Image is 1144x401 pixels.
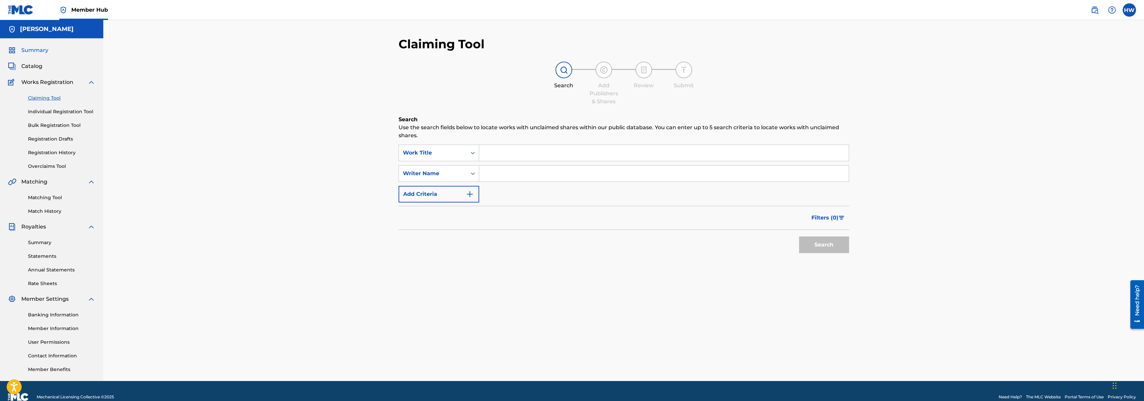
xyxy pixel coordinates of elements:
img: expand [87,223,95,231]
span: Catalog [21,62,42,70]
img: Member Settings [8,295,16,303]
img: step indicator icon for Add Publishers & Shares [600,66,608,74]
span: Member Settings [21,295,69,303]
a: CatalogCatalog [8,62,42,70]
a: Matching Tool [28,194,95,201]
div: User Menu [1123,3,1136,17]
img: filter [839,216,844,220]
div: Add Publishers & Shares [587,82,620,106]
a: Individual Registration Tool [28,108,95,115]
a: Banking Information [28,311,95,318]
a: Privacy Policy [1108,394,1136,400]
img: 9d2ae6d4665cec9f34b9.svg [466,190,474,198]
h5: Harrison Witcher [20,25,74,33]
img: Works Registration [8,78,17,86]
form: Search Form [399,145,849,256]
div: Search [547,82,580,90]
a: Rate Sheets [28,280,95,287]
img: expand [87,295,95,303]
div: Help [1105,3,1119,17]
img: step indicator icon for Submit [680,66,688,74]
a: Claiming Tool [28,95,95,102]
img: MLC Logo [8,5,34,15]
a: Registration History [28,149,95,156]
img: help [1108,6,1116,14]
img: Summary [8,46,16,54]
a: Overclaims Tool [28,163,95,170]
img: step indicator icon for Search [560,66,568,74]
iframe: Chat Widget [1111,369,1144,401]
a: Need Help? [999,394,1022,400]
a: Contact Information [28,352,95,359]
a: Registration Drafts [28,136,95,143]
a: Bulk Registration Tool [28,122,95,129]
a: Portal Terms of Use [1065,394,1104,400]
button: Filters (0) [807,209,849,226]
img: step indicator icon for Review [640,66,648,74]
p: Use the search fields below to locate works with unclaimed shares within our public database. You... [399,124,849,140]
span: Summary [21,46,48,54]
img: expand [87,178,95,186]
a: Member Benefits [28,366,95,373]
div: Review [627,82,660,90]
img: Top Rightsholder [59,6,67,14]
img: logo [8,393,29,401]
iframe: Resource Center [1125,278,1144,331]
div: Submit [667,82,700,90]
a: Member Information [28,325,95,332]
h6: Search [399,116,849,124]
a: Public Search [1088,3,1101,17]
span: Filters ( 0 ) [811,214,838,222]
span: Mechanical Licensing Collective © 2025 [37,394,114,400]
button: Add Criteria [399,186,479,202]
a: The MLC Website [1026,394,1061,400]
div: Drag [1113,376,1117,396]
span: Works Registration [21,78,73,86]
a: SummarySummary [8,46,48,54]
span: Member Hub [71,6,108,14]
a: Statements [28,253,95,260]
a: Summary [28,239,95,246]
img: expand [87,78,95,86]
img: Matching [8,178,16,186]
a: Annual Statements [28,266,95,273]
div: Writer Name [403,170,463,178]
img: Catalog [8,62,16,70]
h2: Claiming Tool [399,37,485,52]
span: Matching [21,178,47,186]
img: search [1091,6,1099,14]
div: Work Title [403,149,463,157]
a: User Permissions [28,339,95,346]
img: Accounts [8,25,16,33]
img: Royalties [8,223,16,231]
span: Royalties [21,223,46,231]
a: Match History [28,208,95,215]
